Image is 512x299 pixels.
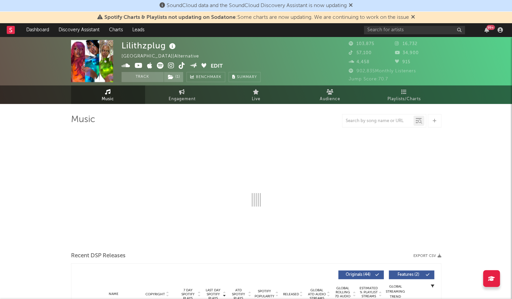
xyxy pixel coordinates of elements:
span: ( 1 ) [164,72,183,82]
span: Audience [320,95,340,103]
a: Live [219,85,293,104]
span: Jump Score: 70.7 [349,77,388,81]
span: Copyright [145,292,165,296]
a: Leads [128,23,149,37]
a: Engagement [145,85,219,104]
span: Recent DSP Releases [71,252,126,260]
a: Discovery Assistant [54,23,104,37]
span: Music [102,95,114,103]
div: Lilithzplug [122,40,177,51]
button: Originals(44) [338,270,384,279]
span: 103,875 [349,42,374,46]
a: Dashboard [22,23,54,37]
button: Track [122,72,164,82]
button: Features(2) [389,270,434,279]
span: Engagement [169,95,196,103]
a: Playlists/Charts [367,85,441,104]
span: Playlists/Charts [387,95,421,103]
span: : Some charts are now updating. We are continuing to work on the issue [104,15,409,20]
button: (1) [164,72,183,82]
a: Audience [293,85,367,104]
span: SoundCloud data and the SoundCloud Discovery Assistant is now updating [167,3,347,8]
span: Summary [237,75,257,79]
button: 99+ [484,27,489,33]
input: Search by song name or URL [342,118,413,124]
span: 4,458 [349,60,370,64]
span: Dismiss [349,3,353,8]
a: Charts [104,23,128,37]
span: 57,100 [349,51,372,55]
span: 902,835 Monthly Listeners [349,69,416,73]
div: 99 + [486,25,495,30]
span: 34,900 [395,51,419,55]
span: Spotify Charts & Playlists not updating on Sodatone [104,15,236,20]
span: Live [252,95,261,103]
button: Export CSV [413,254,441,258]
button: Edit [211,62,223,71]
span: Features ( 2 ) [393,273,424,277]
div: [GEOGRAPHIC_DATA] | Alternative [122,52,207,61]
div: Name [92,292,136,297]
span: Released [283,292,299,296]
span: Spotify Popularity [254,289,274,299]
span: 16,732 [395,42,417,46]
span: 915 [395,60,410,64]
a: Benchmark [186,72,225,82]
a: Music [71,85,145,104]
span: Originals ( 44 ) [343,273,374,277]
button: Summary [229,72,261,82]
span: Benchmark [196,73,221,81]
span: Dismiss [411,15,415,20]
input: Search for artists [364,26,465,34]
